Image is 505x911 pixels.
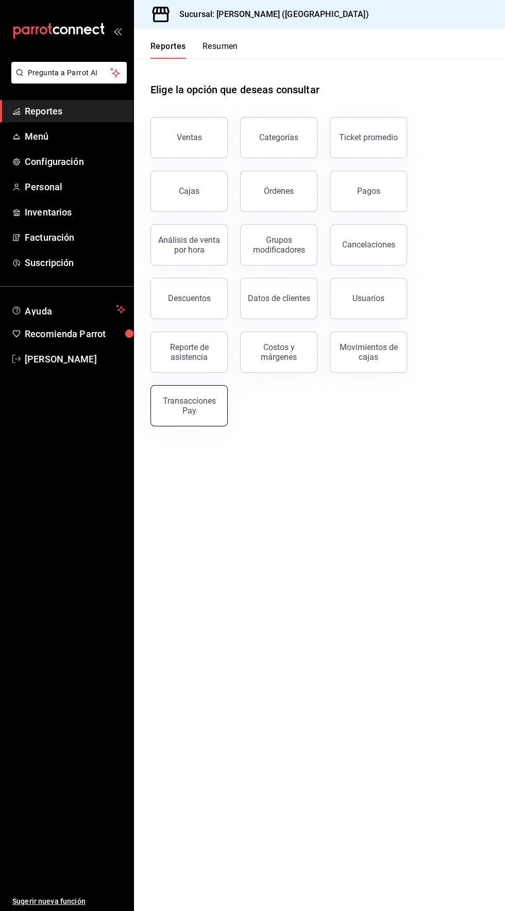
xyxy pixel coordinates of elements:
span: Suscripción [25,256,125,270]
div: Ticket promedio [339,132,398,142]
div: Ventas [177,132,202,142]
button: Pregunta a Parrot AI [11,62,127,84]
button: Pagos [330,171,407,212]
div: Grupos modificadores [247,235,311,255]
a: Pregunta a Parrot AI [7,75,127,86]
span: Pregunta a Parrot AI [28,68,111,78]
button: Movimientos de cajas [330,332,407,373]
span: Configuración [25,155,125,169]
button: Costos y márgenes [240,332,317,373]
div: Análisis de venta por hora [157,235,221,255]
div: Órdenes [264,186,294,196]
span: Inventarios [25,205,125,219]
span: [PERSON_NAME] [25,352,125,366]
button: Usuarios [330,278,407,319]
span: Facturación [25,230,125,244]
button: Ventas [150,117,228,158]
div: Datos de clientes [248,293,310,303]
button: Reportes [150,41,186,59]
span: Sugerir nueva función [12,896,125,907]
div: Categorías [259,132,298,142]
span: Recomienda Parrot [25,327,125,341]
span: Ayuda [25,303,112,316]
div: Cancelaciones [342,240,395,250]
div: Costos y márgenes [247,342,311,362]
div: Cajas [179,185,200,197]
h1: Elige la opción que deseas consultar [150,82,319,97]
button: open_drawer_menu [113,27,122,35]
button: Transacciones Pay [150,385,228,426]
button: Reporte de asistencia [150,332,228,373]
a: Cajas [150,171,228,212]
span: Personal [25,180,125,194]
button: Cancelaciones [330,224,407,266]
button: Resumen [203,41,238,59]
div: Transacciones Pay [157,396,221,416]
button: Categorías [240,117,317,158]
h3: Sucursal: [PERSON_NAME] ([GEOGRAPHIC_DATA]) [171,8,369,21]
div: navigation tabs [150,41,238,59]
button: Análisis de venta por hora [150,224,228,266]
div: Pagos [357,186,380,196]
button: Datos de clientes [240,278,317,319]
div: Movimientos de cajas [336,342,400,362]
div: Usuarios [352,293,384,303]
span: Reportes [25,104,125,118]
div: Reporte de asistencia [157,342,221,362]
button: Grupos modificadores [240,224,317,266]
button: Ticket promedio [330,117,407,158]
span: Menú [25,129,125,143]
div: Descuentos [168,293,211,303]
button: Descuentos [150,278,228,319]
button: Órdenes [240,171,317,212]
